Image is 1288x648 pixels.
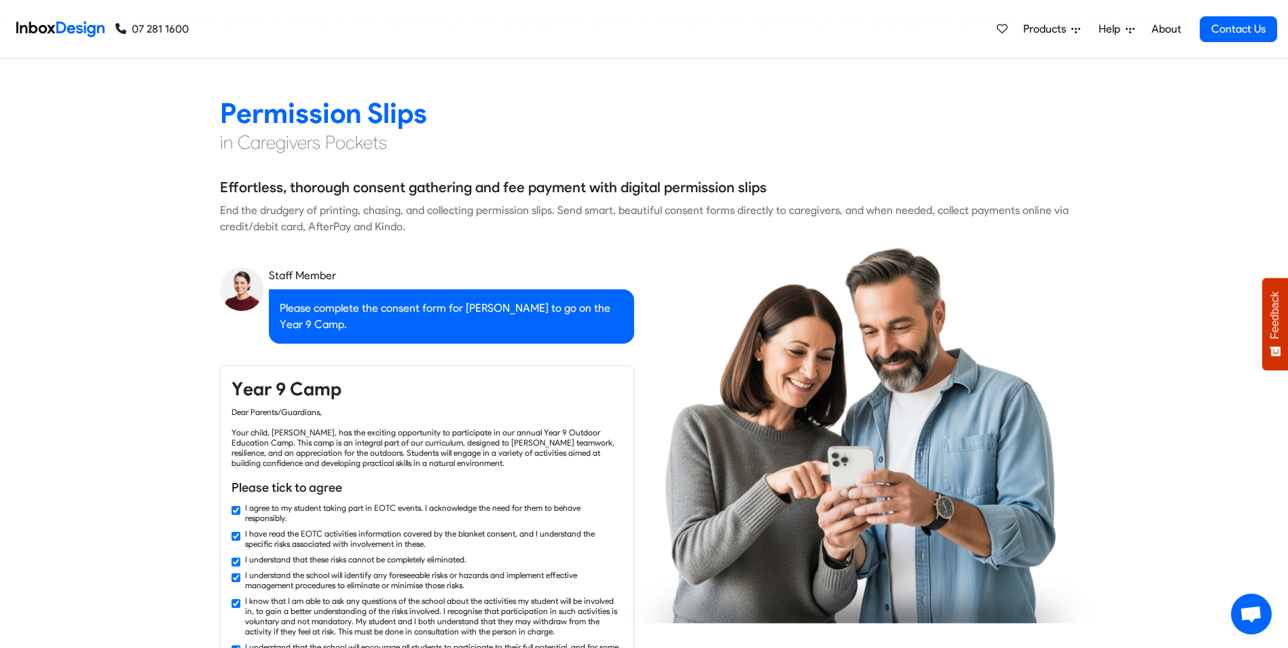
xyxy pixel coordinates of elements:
[220,268,263,311] img: staff_avatar.png
[1200,16,1277,42] a: Contact Us
[1269,291,1281,339] span: Feedback
[245,528,623,549] label: I have read the EOTC activities information covered by the blanket consent, and I understand the ...
[232,407,623,468] div: Dear Parents/Guardians, Your child, [PERSON_NAME], has the exciting opportunity to participate in...
[1093,16,1140,43] a: Help
[245,554,466,564] label: I understand that these risks cannot be completely eliminated.
[1099,21,1126,37] span: Help
[1147,16,1185,43] a: About
[628,247,1094,623] img: parents_using_phone.png
[1231,594,1272,634] div: Open chat
[115,21,189,37] a: 07 281 1600
[232,479,623,497] h6: Please tick to agree
[220,130,1069,155] h4: in Caregivers Pockets
[269,289,634,344] div: Please complete the consent form for [PERSON_NAME] to go on the Year 9 Camp.
[245,503,623,523] label: I agree to my student taking part in EOTC events. I acknowledge the need for them to behave respo...
[1262,278,1288,370] button: Feedback - Show survey
[245,596,623,636] label: I know that I am able to ask any questions of the school about the activities my student will be ...
[232,377,623,401] h4: Year 9 Camp
[220,96,1069,130] h2: Permission Slips
[220,177,767,198] h5: Effortless, thorough consent gathering and fee payment with digital permission slips
[1018,16,1086,43] a: Products
[220,202,1069,235] div: End the drudgery of printing, chasing, and collecting permission slips. Send smart, beautiful con...
[245,570,623,590] label: I understand the school will identify any foreseeable risks or hazards and implement effective ma...
[269,268,634,284] div: Staff Member
[1023,21,1071,37] span: Products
